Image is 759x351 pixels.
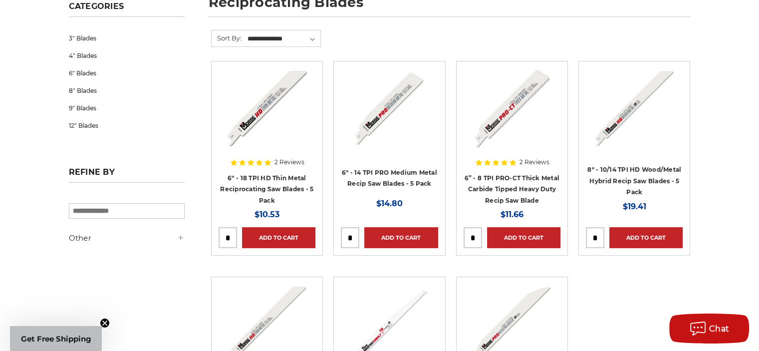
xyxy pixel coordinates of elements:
[376,199,403,208] span: $14.80
[227,68,307,148] img: 6 inch MK Morse HD thin metal reciprocating saw blade with 18 TPI, ideal for cutting thin metal.
[69,64,185,82] a: 6" Blades
[341,68,438,165] a: 6 inch Morse PRO medium metal reciprocating saw blade with 14 TPI, ideal for cutting medium thick...
[487,227,560,248] a: Add to Cart
[501,210,523,219] span: $11.66
[609,227,683,248] a: Add to Cart
[342,169,437,188] a: 6" - 14 TPI PRO Medium Metal Recip Saw Blades - 5 Pack
[219,68,315,165] a: 6 inch MK Morse HD thin metal reciprocating saw blade with 18 TPI, ideal for cutting thin metal.
[709,324,730,334] span: Chat
[246,31,320,46] select: Sort By:
[69,167,185,183] h5: Refine by
[69,232,185,244] h5: Other
[669,314,749,344] button: Chat
[69,82,185,99] a: 8" Blades
[69,29,185,47] a: 3" Blades
[623,202,646,211] span: $19.41
[10,326,102,351] div: Get Free ShippingClose teaser
[21,334,91,344] span: Get Free Shipping
[69,99,185,117] a: 9" Blades
[220,174,313,204] a: 6" - 18 TPI HD Thin Metal Reciprocating Saw Blades - 5 Pack
[69,1,185,17] h5: Categories
[465,174,559,204] a: 6” - 8 TPI PRO-CT Thick Metal Carbide Tipped Heavy Duty Recip Saw Blade
[594,68,674,148] img: 8 inch Morse HD General Purpose wood and metal reciprocating saw blade with 10/14 TPI, with bi-me...
[254,210,279,219] span: $10.53
[100,318,110,328] button: Close teaser
[472,68,552,148] img: MK Morse Pro Line-CT 6 inch 8 TPI thick metal reciprocating saw blade, carbide-tipped for heavy-d...
[364,227,438,248] a: Add to Cart
[587,166,681,196] a: 8" - 10/14 TPI HD Wood/Metal Hybrid Recip Saw Blades - 5 Pack
[349,68,429,148] img: 6 inch Morse PRO medium metal reciprocating saw blade with 14 TPI, ideal for cutting medium thick...
[69,117,185,134] a: 12" Blades
[242,227,315,248] a: Add to Cart
[586,68,683,165] a: 8 inch Morse HD General Purpose wood and metal reciprocating saw blade with 10/14 TPI, with bi-me...
[212,30,242,45] label: Sort By:
[464,68,560,165] a: MK Morse Pro Line-CT 6 inch 8 TPI thick metal reciprocating saw blade, carbide-tipped for heavy-d...
[69,47,185,64] a: 4" Blades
